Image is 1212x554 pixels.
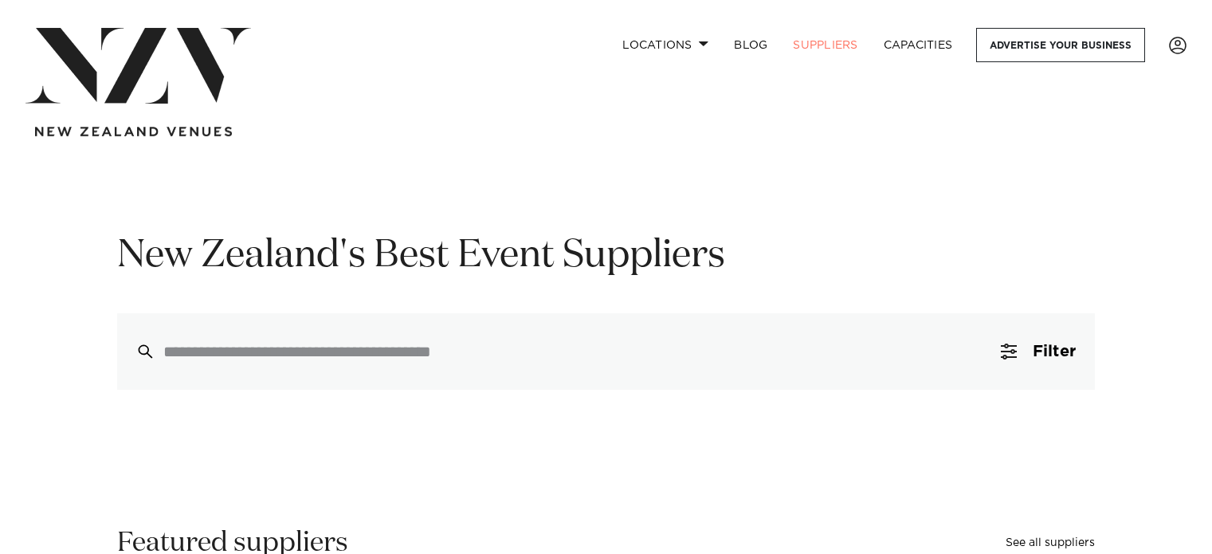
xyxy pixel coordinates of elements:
[610,28,721,62] a: Locations
[780,28,870,62] a: SUPPLIERS
[35,127,232,137] img: new-zealand-venues-text.png
[117,231,1095,281] h1: New Zealand's Best Event Suppliers
[721,28,780,62] a: BLOG
[976,28,1145,62] a: Advertise your business
[25,28,251,104] img: nzv-logo.png
[1006,537,1095,548] a: See all suppliers
[1033,344,1076,360] span: Filter
[871,28,966,62] a: Capacities
[982,313,1095,390] button: Filter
